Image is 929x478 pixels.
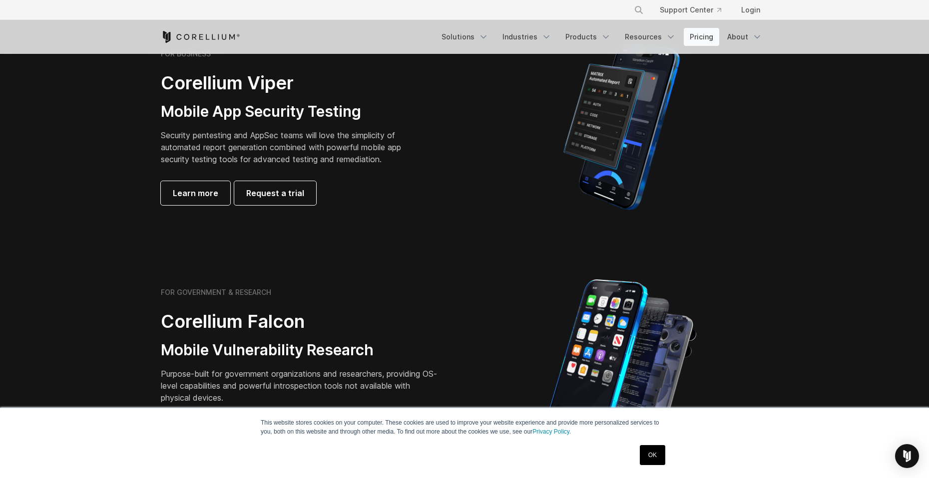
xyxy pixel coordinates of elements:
span: Request a trial [246,187,304,199]
h2: Corellium Viper [161,72,417,94]
p: Security pentesting and AppSec teams will love the simplicity of automated report generation comb... [161,129,417,165]
h3: Mobile App Security Testing [161,102,417,121]
h6: FOR GOVERNMENT & RESEARCH [161,288,271,297]
a: About [721,28,768,46]
a: Support Center [652,1,729,19]
a: Request a trial [234,181,316,205]
img: Corellium MATRIX automated report on iPhone showing app vulnerability test results across securit... [546,40,697,215]
div: Navigation Menu [622,1,768,19]
div: Open Intercom Messenger [895,444,919,468]
a: Pricing [684,28,719,46]
a: Solutions [436,28,494,46]
a: Corellium Home [161,31,240,43]
a: Products [559,28,617,46]
a: Resources [619,28,682,46]
img: iPhone model separated into the mechanics used to build the physical device. [546,278,697,453]
span: Learn more [173,187,218,199]
a: Industries [496,28,557,46]
div: Navigation Menu [436,28,768,46]
p: This website stores cookies on your computer. These cookies are used to improve your website expe... [261,418,668,436]
button: Search [630,1,648,19]
h2: Corellium Falcon [161,310,441,333]
a: OK [640,445,665,465]
a: Login [733,1,768,19]
p: Purpose-built for government organizations and researchers, providing OS-level capabilities and p... [161,368,441,404]
h3: Mobile Vulnerability Research [161,341,441,360]
a: Learn more [161,181,230,205]
a: Privacy Policy. [532,428,571,435]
